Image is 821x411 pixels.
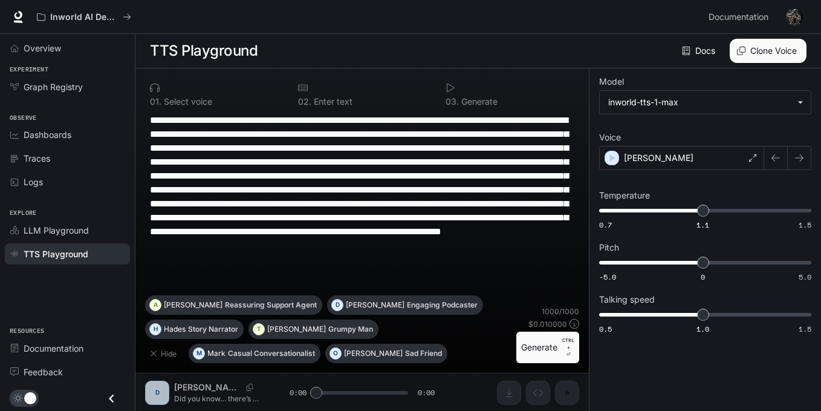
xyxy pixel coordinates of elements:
[267,326,326,333] p: [PERSON_NAME]
[5,124,130,145] a: Dashboards
[709,10,768,25] span: Documentation
[599,243,619,252] p: Pitch
[24,176,43,188] span: Logs
[696,324,709,334] span: 1.0
[701,272,705,282] span: 0
[704,5,777,29] a: Documentation
[5,38,130,59] a: Overview
[24,128,71,141] span: Dashboards
[516,332,579,363] button: GenerateCTRL +⏎
[145,320,244,339] button: HHadesStory Narrator
[599,220,612,230] span: 0.7
[680,39,720,63] a: Docs
[327,295,483,315] button: D[PERSON_NAME]Engaging Podcaster
[459,97,498,106] p: Generate
[600,91,811,114] div: inworld-tts-1-max
[5,171,130,192] a: Logs
[730,39,806,63] button: Clone Voice
[5,148,130,169] a: Traces
[782,5,806,29] button: User avatar
[599,295,655,304] p: Talking speed
[624,152,693,164] p: [PERSON_NAME]
[332,295,343,315] div: D
[608,96,791,108] div: inworld-tts-1-max
[193,344,204,363] div: M
[253,320,264,339] div: T
[599,191,650,200] p: Temperature
[150,97,161,106] p: 0 1 .
[31,5,137,29] button: All workspaces
[164,326,186,333] p: Hades
[145,344,184,363] button: Hide
[328,326,373,333] p: Grumpy Man
[5,220,130,241] a: LLM Playground
[150,295,161,315] div: A
[24,81,83,93] span: Graph Registry
[298,97,311,106] p: 0 2 .
[50,12,118,22] p: Inworld AI Demos
[407,301,478,309] p: Engaging Podcaster
[311,97,352,106] p: Enter text
[24,391,36,404] span: Dark mode toggle
[24,366,63,378] span: Feedback
[24,224,89,237] span: LLM Playground
[330,344,341,363] div: O
[24,42,61,54] span: Overview
[189,344,320,363] button: MMarkCasual Conversationalist
[405,350,442,357] p: Sad Friend
[696,220,709,230] span: 1.1
[24,342,83,355] span: Documentation
[346,301,404,309] p: [PERSON_NAME]
[562,337,574,351] p: CTRL +
[24,152,50,165] span: Traces
[98,386,125,411] button: Close drawer
[799,220,811,230] span: 1.5
[5,361,130,383] a: Feedback
[799,324,811,334] span: 1.5
[150,39,258,63] h1: TTS Playground
[228,350,315,357] p: Casual Conversationalist
[599,133,621,142] p: Voice
[5,338,130,359] a: Documentation
[161,97,212,106] p: Select voice
[528,319,567,329] p: $ 0.010000
[344,350,403,357] p: [PERSON_NAME]
[446,97,459,106] p: 0 3 .
[786,8,803,25] img: User avatar
[150,320,161,339] div: H
[188,326,238,333] p: Story Narrator
[799,272,811,282] span: 5.0
[5,76,130,97] a: Graph Registry
[599,324,612,334] span: 0.5
[562,337,574,358] p: ⏎
[24,248,88,260] span: TTS Playground
[325,344,447,363] button: O[PERSON_NAME]Sad Friend
[145,295,322,315] button: A[PERSON_NAME]Reassuring Support Agent
[164,301,222,309] p: [PERSON_NAME]
[248,320,378,339] button: T[PERSON_NAME]Grumpy Man
[207,350,226,357] p: Mark
[225,301,317,309] p: Reassuring Support Agent
[599,77,624,86] p: Model
[5,243,130,265] a: TTS Playground
[599,272,616,282] span: -5.0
